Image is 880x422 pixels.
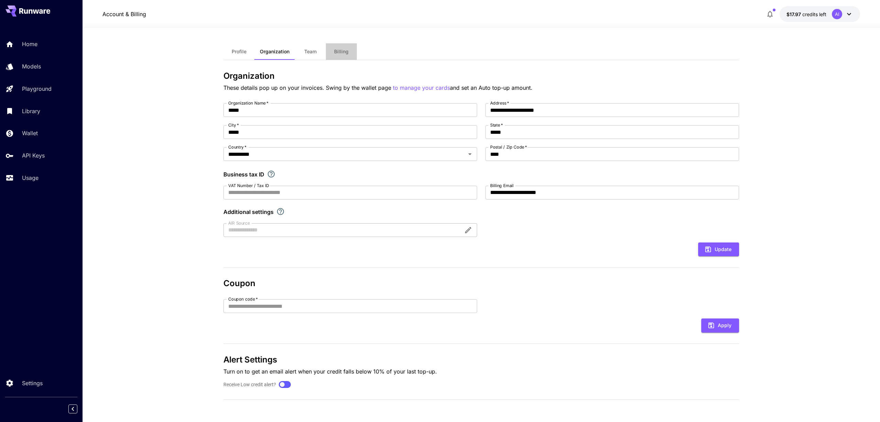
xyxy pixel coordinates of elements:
[450,84,532,91] span: and set an Auto top-up amount.
[102,10,146,18] a: Account & Billing
[832,9,842,19] div: AI
[802,11,826,17] span: credits left
[228,122,239,128] label: City
[232,48,246,55] span: Profile
[68,404,77,413] button: Collapse sidebar
[780,6,860,22] button: $17.9673AI
[223,71,739,81] h3: Organization
[267,170,275,178] svg: If you are a business tax registrant, please enter your business tax ID here.
[223,279,739,288] h3: Coupon
[228,220,250,226] label: AIR Source
[22,379,43,387] p: Settings
[490,144,527,150] label: Postal / Zip Code
[786,11,802,17] span: $17.97
[490,122,503,128] label: State
[223,208,274,216] p: Additional settings
[223,381,276,388] label: Receive Low credit alert?
[490,100,509,106] label: Address
[74,403,82,415] div: Collapse sidebar
[393,84,450,92] button: to manage your cards
[223,355,739,365] h3: Alert Settings
[22,174,38,182] p: Usage
[786,11,826,18] div: $17.9673
[228,100,268,106] label: Organization Name
[701,318,739,333] button: Apply
[228,144,246,150] label: Country
[223,170,264,178] p: Business tax ID
[260,48,289,55] span: Organization
[465,149,475,159] button: Open
[223,367,739,376] p: Turn on to get an email alert when your credit falls below 10% of your last top-up.
[228,296,258,302] label: Coupon code
[22,40,37,48] p: Home
[102,10,146,18] nav: breadcrumb
[22,85,52,93] p: Playground
[698,242,739,257] button: Update
[304,48,317,55] span: Team
[334,48,349,55] span: Billing
[490,183,514,188] label: Billing Email
[22,62,41,71] p: Models
[228,183,269,188] label: VAT Number / Tax ID
[276,207,285,216] svg: Explore additional customization settings
[22,151,45,160] p: API Keys
[22,107,40,115] p: Library
[22,129,38,137] p: Wallet
[223,84,393,91] span: These details pop up on your invoices. Swing by the wallet page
